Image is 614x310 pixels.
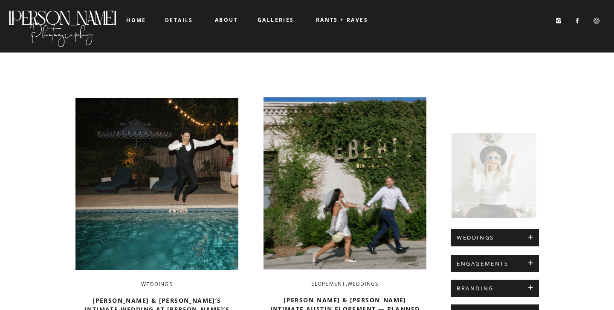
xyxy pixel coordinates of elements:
[258,17,293,23] a: galleries
[165,17,193,24] b: details
[316,16,368,23] b: RANTS + RAVES
[7,7,117,21] a: [PERSON_NAME]
[348,280,379,287] a: Weddings
[126,17,146,24] b: home
[165,18,189,23] a: details
[215,17,237,23] a: about
[75,98,238,270] a: Bella & Cristian’s Intimate Wedding at Sophie’s Gasthaus
[308,17,376,23] a: RANTS + RAVES
[258,16,294,23] b: galleries
[264,97,426,269] a: Mae & Clayton’s Intimate Austin Elopement — Planned in Just Two Weeks
[215,16,238,23] b: about
[311,280,346,287] a: Elopement
[126,18,146,23] a: home
[141,281,173,288] a: Weddings
[457,234,533,241] a: WEDDINGS
[457,260,533,267] a: ENGAGEMENTS
[457,285,533,292] a: BRANDING
[304,281,385,287] h3: ,
[7,17,117,45] a: Photography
